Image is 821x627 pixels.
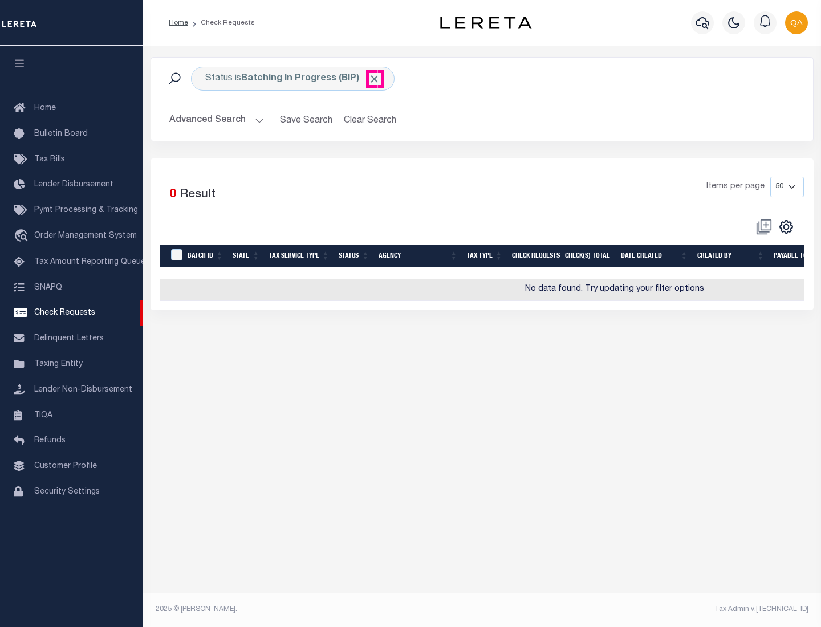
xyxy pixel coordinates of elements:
[334,245,374,268] th: Status: activate to sort column ascending
[169,109,264,132] button: Advanced Search
[34,411,52,419] span: TIQA
[560,245,616,268] th: Check(s) Total
[374,245,462,268] th: Agency: activate to sort column ascending
[169,19,188,26] a: Home
[507,245,560,268] th: Check Requests
[241,74,380,83] b: Batching In Progress (BIP)
[490,604,808,614] div: Tax Admin v.[TECHNICAL_ID]
[34,437,66,445] span: Refunds
[34,130,88,138] span: Bulletin Board
[147,604,482,614] div: 2025 © [PERSON_NAME].
[34,104,56,112] span: Home
[34,335,104,343] span: Delinquent Letters
[34,386,132,394] span: Lender Non-Disbursement
[180,186,216,204] label: Result
[693,245,769,268] th: Created By: activate to sort column ascending
[228,245,265,268] th: State: activate to sort column ascending
[440,17,531,29] img: logo-dark.svg
[34,181,113,189] span: Lender Disbursement
[34,258,145,266] span: Tax Amount Reporting Queue
[273,109,339,132] button: Save Search
[34,206,138,214] span: Pymt Processing & Tracking
[34,462,97,470] span: Customer Profile
[368,73,380,85] span: Click to Remove
[34,232,137,240] span: Order Management System
[14,229,32,244] i: travel_explore
[34,156,65,164] span: Tax Bills
[339,109,401,132] button: Clear Search
[616,245,693,268] th: Date Created: activate to sort column ascending
[183,245,228,268] th: Batch Id: activate to sort column ascending
[191,67,395,91] div: Status is
[188,18,255,28] li: Check Requests
[34,283,62,291] span: SNAPQ
[785,11,808,34] img: svg+xml;base64,PHN2ZyB4bWxucz0iaHR0cDovL3d3dy53My5vcmcvMjAwMC9zdmciIHBvaW50ZXItZXZlbnRzPSJub25lIi...
[169,189,176,201] span: 0
[706,181,765,193] span: Items per page
[34,309,95,317] span: Check Requests
[265,245,334,268] th: Tax Service Type: activate to sort column ascending
[462,245,507,268] th: Tax Type: activate to sort column ascending
[34,360,83,368] span: Taxing Entity
[34,488,100,496] span: Security Settings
